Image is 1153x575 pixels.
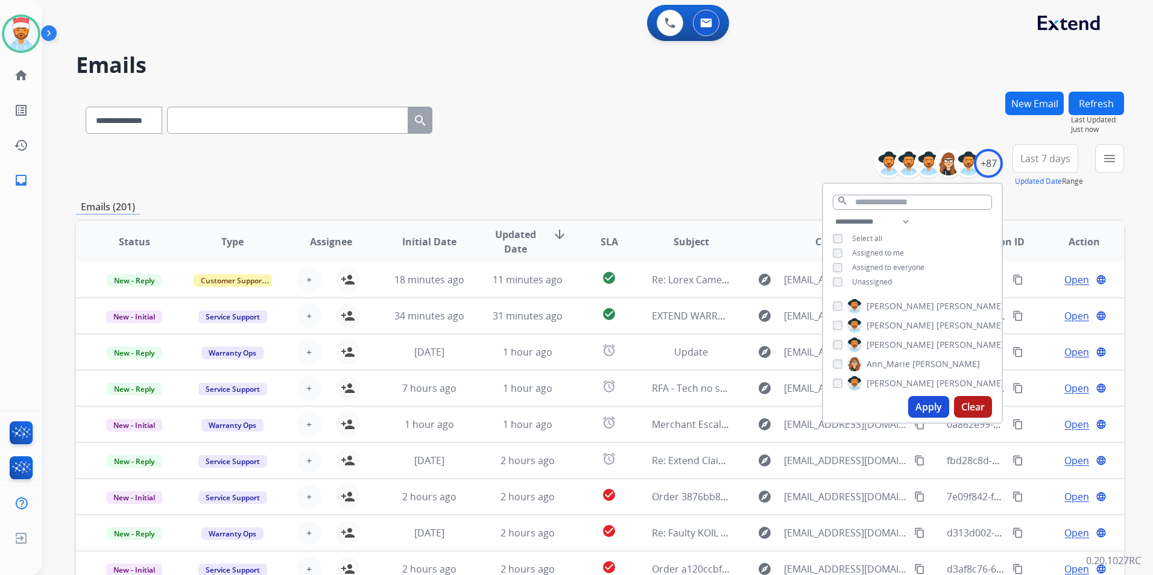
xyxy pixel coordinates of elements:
mat-icon: content_copy [914,527,925,538]
mat-icon: explore [757,526,772,540]
span: Unassigned [852,277,892,287]
p: Emails (201) [76,200,140,215]
span: 2 hours ago [501,490,555,503]
mat-icon: content_copy [1012,347,1023,357]
button: + [297,485,321,509]
mat-icon: language [1096,491,1107,502]
button: + [297,376,321,400]
span: Initial Date [402,234,456,249]
mat-icon: check_circle [602,307,616,321]
button: + [297,340,321,364]
span: [EMAIL_ADDRESS][DOMAIN_NAME] [784,381,908,395]
span: + [306,526,312,540]
span: SLA [601,234,618,249]
mat-icon: content_copy [914,419,925,430]
span: Service Support [198,310,267,323]
mat-icon: check_circle [602,271,616,285]
mat-icon: person_add [341,417,355,432]
span: [EMAIL_ADDRESS][DOMAIN_NAME] [784,272,908,287]
mat-icon: language [1096,347,1107,357]
span: New - Reply [107,455,162,468]
span: Customer Support [194,274,272,287]
span: + [306,309,312,323]
span: Merchant Escalation Notification for Request 659948 [652,418,891,431]
span: [DATE] [414,526,444,539]
button: Refresh [1069,92,1124,115]
span: 1 hour ago [503,345,552,359]
span: Warranty Ops [201,527,264,540]
button: + [297,268,321,292]
span: [PERSON_NAME] [937,300,1004,312]
span: Service Support [198,491,267,504]
span: Select all [852,233,882,244]
th: Action [1026,221,1124,263]
span: EXTEND WARRANTY DAILY REPORT [652,309,809,322]
span: [PERSON_NAME] [867,319,934,331]
span: + [306,453,312,468]
mat-icon: person_add [341,381,355,395]
mat-icon: list_alt [14,103,28,118]
span: Service Support [198,383,267,395]
span: 34 minutes ago [394,309,464,322]
span: d313d002-1abb-4a2c-be2d-4b7e7b56f01f [947,526,1132,539]
span: 18 minutes ago [394,273,464,286]
span: [PERSON_NAME] [867,300,934,312]
mat-icon: alarm [602,415,616,430]
mat-icon: explore [757,489,772,504]
span: Update [674,345,708,359]
span: 2 hours ago [501,526,555,539]
span: Warranty Ops [201,347,264,359]
span: Service Support [198,455,267,468]
span: Open [1064,526,1089,540]
span: Re: Faulty KOIL mattress [652,526,762,539]
mat-icon: person_add [341,345,355,359]
span: RFA - Tech no show updated | Order# 8b891e66-c444-44a1-ac0a-7ea89e [652,382,979,395]
button: Apply [908,396,949,418]
span: 7 hours ago [402,382,456,395]
mat-icon: content_copy [1012,491,1023,502]
mat-icon: alarm [602,451,616,466]
mat-icon: content_copy [914,455,925,466]
mat-icon: person_add [341,272,355,287]
span: New - Initial [106,491,162,504]
mat-icon: language [1096,274,1107,285]
mat-icon: arrow_downward [552,227,567,242]
mat-icon: language [1096,527,1107,538]
mat-icon: menu [1102,151,1117,166]
mat-icon: history [14,138,28,152]
p: 0.20.1027RC [1086,553,1141,568]
span: New - Reply [107,527,162,540]
span: Open [1064,309,1089,323]
span: [PERSON_NAME] [867,377,934,389]
mat-icon: inbox [14,173,28,187]
mat-icon: content_copy [1012,310,1023,321]
button: New Email [1005,92,1064,115]
mat-icon: home [14,68,28,83]
span: New - Initial [106,310,162,323]
mat-icon: search [413,113,428,128]
mat-icon: language [1096,564,1107,574]
mat-icon: content_copy [914,564,925,574]
span: Open [1064,417,1089,432]
mat-icon: alarm [602,343,616,357]
span: [PERSON_NAME] [937,377,1004,389]
span: [EMAIL_ADDRESS][DOMAIN_NAME] [784,417,908,432]
mat-icon: explore [757,272,772,287]
span: Last 7 days [1020,156,1070,161]
span: + [306,417,312,432]
mat-icon: language [1096,419,1107,430]
mat-icon: language [1096,455,1107,466]
mat-icon: explore [757,309,772,323]
span: 7e09f842-f69f-4844-8653-39511a4fd017 [947,490,1123,503]
span: 1 hour ago [503,418,552,431]
button: + [297,412,321,436]
mat-icon: explore [757,453,772,468]
mat-icon: person_add [341,526,355,540]
span: [PERSON_NAME] [937,319,1004,331]
span: Assignee [310,234,352,249]
span: 31 minutes ago [493,309,563,322]
span: 2 hours ago [501,454,555,467]
span: New - Initial [106,419,162,432]
mat-icon: content_copy [1012,527,1023,538]
span: New - Reply [107,274,162,287]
